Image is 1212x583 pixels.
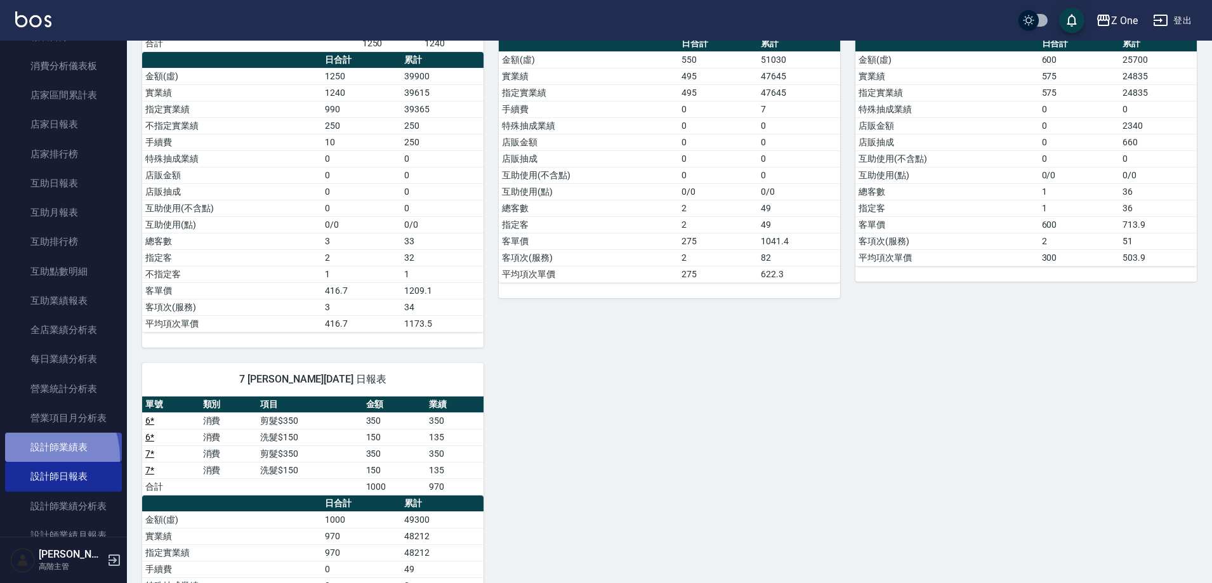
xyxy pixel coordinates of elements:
[401,52,484,69] th: 累計
[142,200,322,216] td: 互助使用(不含點)
[855,200,1039,216] td: 指定客
[142,396,200,413] th: 單號
[1119,167,1197,183] td: 0/0
[758,84,840,101] td: 47645
[142,315,322,332] td: 平均項次單價
[142,68,322,84] td: 金額(虛)
[401,183,484,200] td: 0
[322,315,401,332] td: 416.7
[142,35,199,51] td: 合計
[1039,249,1119,266] td: 300
[359,35,421,51] td: 1250
[322,266,401,282] td: 1
[1039,51,1119,68] td: 600
[758,68,840,84] td: 47645
[401,200,484,216] td: 0
[1119,233,1197,249] td: 51
[426,396,484,413] th: 業績
[322,183,401,200] td: 0
[200,396,258,413] th: 類別
[322,117,401,134] td: 250
[322,216,401,233] td: 0/0
[678,266,758,282] td: 275
[401,134,484,150] td: 250
[678,183,758,200] td: 0/0
[5,81,122,110] a: 店家區間累計表
[401,233,484,249] td: 33
[855,216,1039,233] td: 客單價
[200,412,258,429] td: 消費
[426,478,484,495] td: 970
[322,511,401,528] td: 1000
[401,167,484,183] td: 0
[401,299,484,315] td: 34
[142,544,322,561] td: 指定實業績
[758,216,840,233] td: 49
[1119,216,1197,233] td: 713.9
[15,11,51,27] img: Logo
[142,134,322,150] td: 手續費
[1039,200,1119,216] td: 1
[142,117,322,134] td: 不指定實業績
[401,84,484,101] td: 39615
[5,344,122,374] a: 每日業績分析表
[142,396,484,495] table: a dense table
[758,266,840,282] td: 622.3
[142,101,322,117] td: 指定實業績
[758,36,840,52] th: 累計
[499,84,678,101] td: 指定實業績
[1119,249,1197,266] td: 503.9
[1119,200,1197,216] td: 36
[499,200,678,216] td: 總客數
[1119,134,1197,150] td: 660
[1039,134,1119,150] td: 0
[426,462,484,478] td: 135
[322,561,401,577] td: 0
[257,429,362,445] td: 洗髮$150
[142,84,322,101] td: 實業績
[758,134,840,150] td: 0
[401,561,484,577] td: 49
[10,547,36,573] img: Person
[499,101,678,117] td: 手續費
[257,462,362,478] td: 洗髮$150
[758,117,840,134] td: 0
[363,445,426,462] td: 350
[363,396,426,413] th: 金額
[426,412,484,429] td: 350
[401,495,484,512] th: 累計
[322,544,401,561] td: 970
[322,299,401,315] td: 3
[758,150,840,167] td: 0
[1039,167,1119,183] td: 0/0
[322,249,401,266] td: 2
[1119,117,1197,134] td: 2340
[1148,9,1197,32] button: 登出
[39,561,103,572] p: 高階主管
[5,315,122,344] a: 全店業績分析表
[257,445,362,462] td: 剪髮$350
[322,528,401,544] td: 970
[257,396,362,413] th: 項目
[678,216,758,233] td: 2
[363,412,426,429] td: 350
[678,84,758,101] td: 495
[1119,36,1197,52] th: 累計
[401,528,484,544] td: 48212
[499,266,678,282] td: 平均項次單價
[678,249,758,266] td: 2
[1091,8,1143,34] button: Z One
[142,216,322,233] td: 互助使用(點)
[322,150,401,167] td: 0
[758,51,840,68] td: 51030
[855,233,1039,249] td: 客項次(服務)
[401,544,484,561] td: 48212
[142,561,322,577] td: 手續費
[426,429,484,445] td: 135
[322,52,401,69] th: 日合計
[363,462,426,478] td: 150
[5,198,122,227] a: 互助月報表
[322,495,401,512] th: 日合計
[142,233,322,249] td: 總客數
[322,167,401,183] td: 0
